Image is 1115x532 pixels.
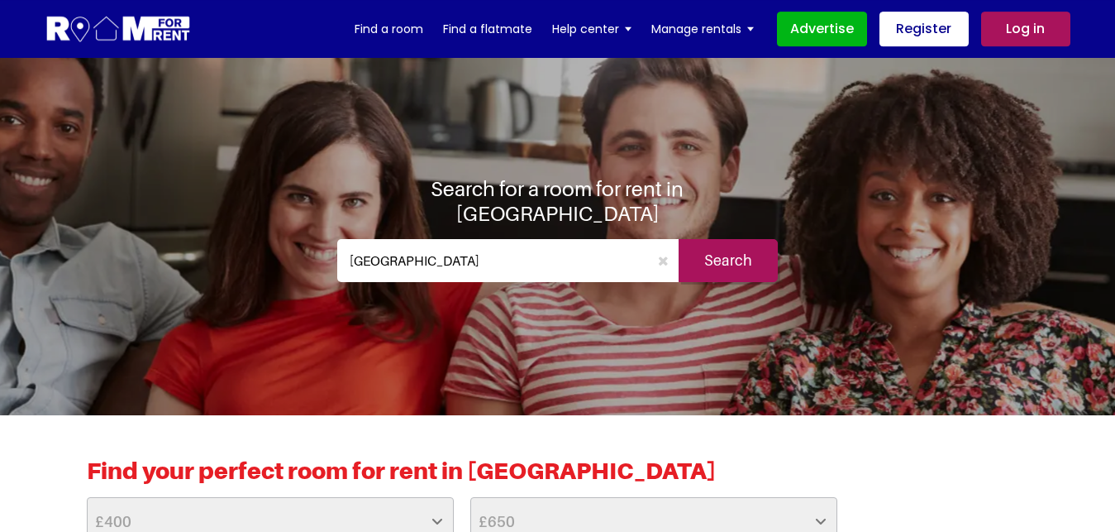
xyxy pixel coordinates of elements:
input: Where do you want to live. Search by town or postcode [337,239,649,282]
a: Log in [981,12,1070,46]
a: Find a flatmate [443,17,532,41]
a: Register [879,12,969,46]
input: Search [679,239,778,282]
img: Logo for Room for Rent, featuring a welcoming design with a house icon and modern typography [45,14,192,45]
a: Help center [552,17,631,41]
h2: Find your perfect room for rent in [GEOGRAPHIC_DATA] [87,457,1029,497]
a: Find a room [355,17,423,41]
a: Manage rentals [651,17,754,41]
a: Advertise [777,12,867,46]
h1: Search for a room for rent in [GEOGRAPHIC_DATA] [337,176,779,226]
